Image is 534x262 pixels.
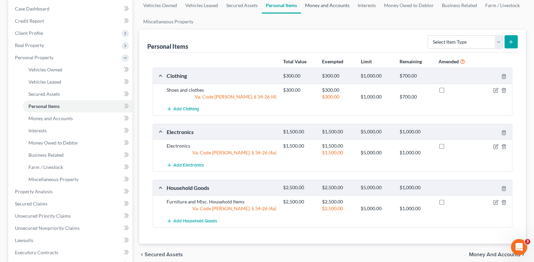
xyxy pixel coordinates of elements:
div: $1,000.00 [396,205,435,212]
strong: Exempted [322,59,343,64]
a: Case Dashboard [9,3,132,15]
a: Executory Contracts [9,246,132,259]
div: Va. Code [PERSON_NAME]. § 34-26 (4) [163,93,280,100]
button: Add Electronics [167,159,204,171]
span: Client Profile [15,30,43,36]
a: Money and Accounts [23,112,132,125]
div: $2,500.00 [319,205,358,212]
button: Add Clothing [167,103,199,115]
span: Money Owed to Debtor [28,140,78,146]
div: $1,000.00 [396,149,435,156]
a: Secured Assets [23,88,132,100]
span: Credit Report [15,18,44,24]
div: $700.00 [396,93,435,100]
a: Credit Report [9,15,132,27]
div: $300.00 [280,87,319,93]
span: Personal Property [15,54,54,60]
span: Executory Contracts [15,249,58,255]
div: Va. Code [PERSON_NAME]. § 34-26 (4a) [163,149,280,156]
div: Clothing [163,72,280,79]
span: Secured Assets [145,252,183,257]
span: Real Property [15,42,44,48]
span: Add Electronics [173,162,204,168]
div: Personal Items [147,42,188,50]
a: Business Related [23,149,132,161]
a: Interests [23,125,132,137]
span: Unsecured Priority Claims [15,213,71,219]
div: $1,500.00 [280,143,319,149]
div: $1,500.00 [319,129,358,135]
span: Farm / Livestock [28,164,63,170]
a: Farm / Livestock [23,161,132,173]
strong: Remaining [400,59,422,64]
div: $2,500.00 [280,198,319,205]
span: Personal Items [28,103,60,109]
div: $300.00 [319,93,358,100]
div: $1,500.00 [319,143,358,149]
div: $2,500.00 [280,184,319,191]
div: $300.00 [319,73,358,79]
iframe: Intercom live chat [511,239,527,255]
span: Secured Assets [28,91,60,97]
div: $300.00 [319,87,358,93]
div: Shoes and clothes [163,87,280,93]
strong: Total Value [283,59,306,64]
a: Miscellaneous Property [139,14,197,30]
a: Unsecured Priority Claims [9,210,132,222]
strong: Limit [361,59,372,64]
a: Miscellaneous Property [23,173,132,185]
span: Money and Accounts [28,115,73,121]
button: Money and Accounts chevron_right [469,252,526,257]
a: Secured Claims [9,198,132,210]
div: $1,500.00 [280,129,319,135]
span: Add Clothing [173,107,199,112]
div: $5,000.00 [357,184,396,191]
div: Furniture and Misc. Household Items [163,198,280,205]
div: $1,000.00 [396,184,435,191]
a: Property Analysis [9,185,132,198]
div: Electronics [163,143,280,149]
span: Interests [28,128,47,133]
a: Money Owed to Debtor [23,137,132,149]
span: Vehicles Leased [28,79,61,85]
div: Va. Code [PERSON_NAME]. § 34-26 (4a) [163,205,280,212]
span: Secured Claims [15,201,47,206]
div: $5,000.00 [357,149,396,156]
button: chevron_left Secured Assets [139,252,183,257]
span: Unsecured Nonpriority Claims [15,225,80,231]
div: $1,000.00 [396,129,435,135]
div: Household Goods [163,184,280,191]
a: Personal Items [23,100,132,112]
span: Miscellaneous Property [28,176,79,182]
a: Vehicles Owned [23,64,132,76]
span: Add Household Goods [173,218,217,224]
span: Case Dashboard [15,6,49,12]
strong: Amended [439,59,459,64]
span: 3 [525,239,530,244]
i: chevron_left [139,252,145,257]
div: $2,500.00 [319,184,358,191]
div: $1,000.00 [357,93,396,100]
button: Add Household Goods [167,215,217,227]
div: $5,000.00 [357,129,396,135]
div: $1,500.00 [319,149,358,156]
div: $5,000.00 [357,205,396,212]
div: $700.00 [396,73,435,79]
div: $2,500.00 [319,198,358,205]
span: Lawsuits [15,237,33,243]
span: Vehicles Owned [28,67,62,72]
span: Business Related [28,152,64,158]
div: $1,000.00 [357,73,396,79]
div: $300.00 [280,73,319,79]
span: Money and Accounts [469,252,520,257]
span: Property Analysis [15,189,52,194]
a: Unsecured Nonpriority Claims [9,222,132,234]
div: Electronics [163,128,280,135]
a: Lawsuits [9,234,132,246]
a: Vehicles Leased [23,76,132,88]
